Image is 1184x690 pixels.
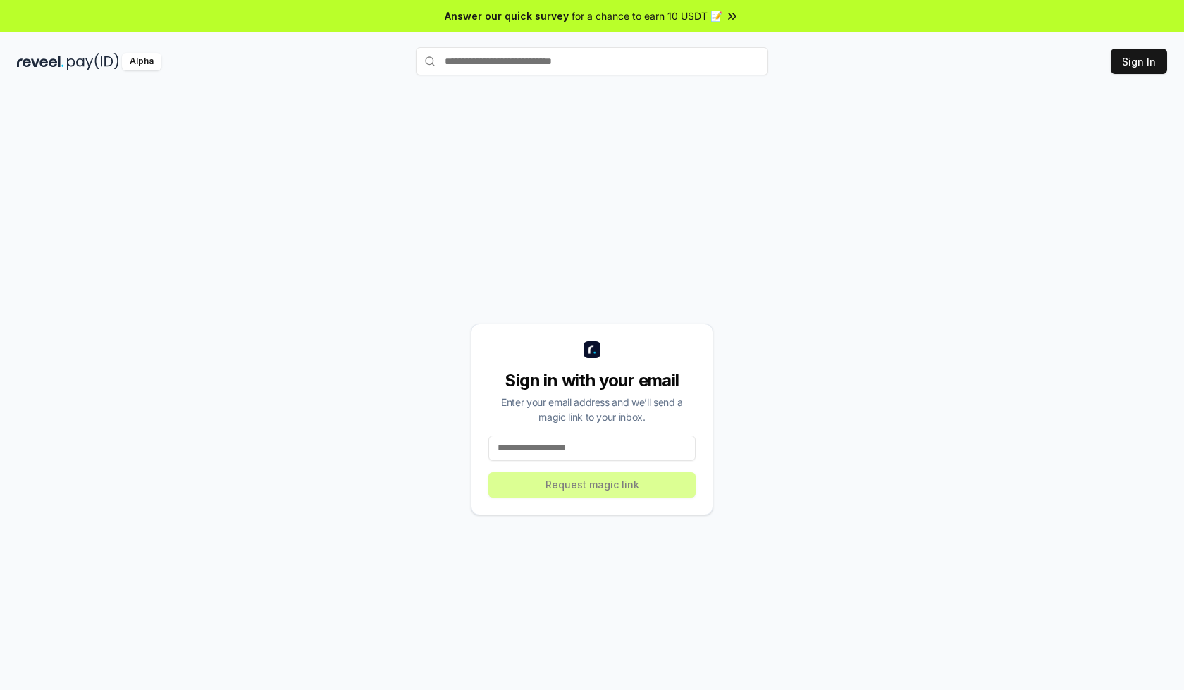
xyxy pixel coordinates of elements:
[584,341,600,358] img: logo_small
[445,8,569,23] span: Answer our quick survey
[488,369,696,392] div: Sign in with your email
[67,53,119,70] img: pay_id
[122,53,161,70] div: Alpha
[17,53,64,70] img: reveel_dark
[1111,49,1167,74] button: Sign In
[572,8,722,23] span: for a chance to earn 10 USDT 📝
[488,395,696,424] div: Enter your email address and we’ll send a magic link to your inbox.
